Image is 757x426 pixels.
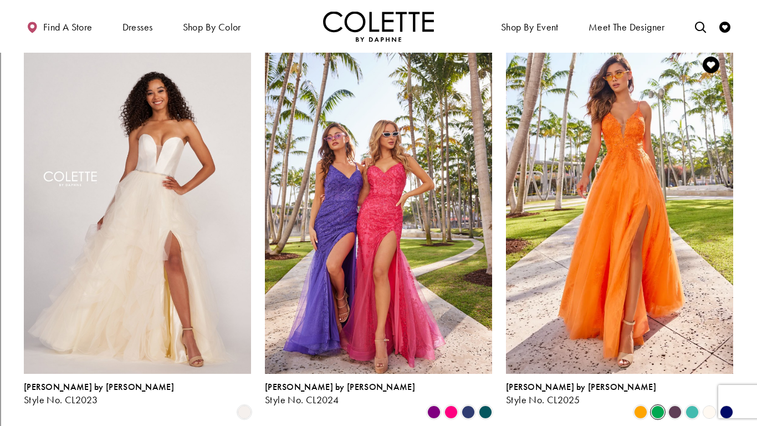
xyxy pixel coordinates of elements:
div: Move To ... [4,24,753,34]
span: Shop By Event [498,11,561,42]
img: Colette by Daphne [323,11,434,42]
span: Find a store [43,22,93,33]
div: Sign out [4,54,753,64]
div: Sort New > Old [4,14,753,24]
div: Options [4,44,753,54]
div: Rename [4,64,753,74]
div: Sort A > Z [4,4,753,14]
a: Visit Home Page [323,11,434,42]
div: Delete [4,34,753,44]
span: Shop by color [183,22,241,33]
a: Add to Wishlist [699,53,723,77]
span: Dresses [122,22,153,33]
a: Toggle search [692,11,709,42]
span: Shop by color [180,11,244,42]
div: Move To ... [4,74,753,84]
span: Meet the designer [589,22,665,33]
span: Shop By Event [501,22,559,33]
span: Dresses [120,11,156,42]
a: Meet the designer [586,11,668,42]
a: Find a store [24,11,95,42]
a: Check Wishlist [717,11,733,42]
